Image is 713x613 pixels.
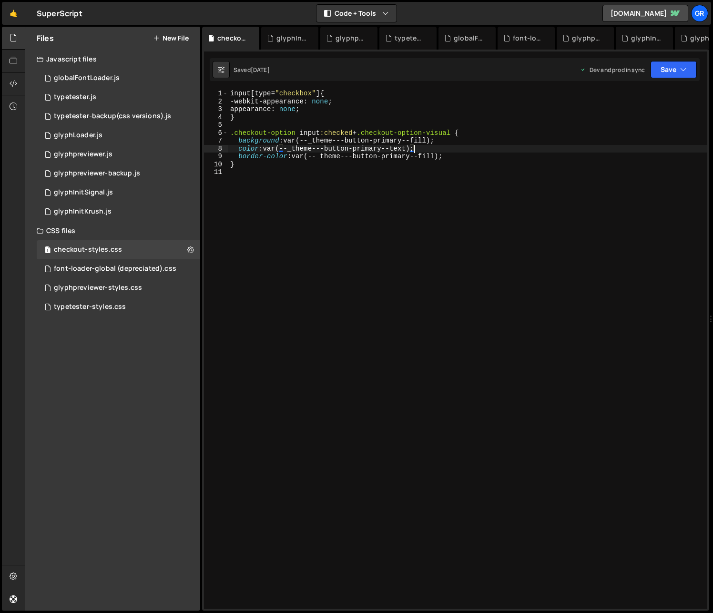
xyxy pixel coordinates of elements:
div: glyphLoader.js [54,131,102,140]
div: font-loader-global (depreciated).css [37,259,200,278]
div: glyphpreviewer-styles.css [54,284,142,292]
div: 5 [204,121,228,129]
div: 2 [204,98,228,106]
div: 17017/48038.css [37,240,200,259]
div: [DATE] [251,66,270,74]
div: 11 [204,168,228,176]
div: typetester-styles.css [54,303,126,311]
div: glyphpreviewer.js [54,150,112,159]
button: Save [651,61,697,78]
div: Javascript files [25,50,200,69]
div: 6 [204,129,228,137]
div: globalFontLoader.js [54,74,120,82]
div: glyphInitSignal.js [631,33,662,43]
div: 17017/47275.js [37,145,200,164]
div: font-loader-global (depreciated).css [513,33,543,43]
div: 4 [204,113,228,122]
button: New File [153,34,189,42]
div: checkout-styles.css [54,245,122,254]
div: 17017/47345.css [37,278,200,297]
span: 1 [45,247,51,255]
div: 17017/47727.js [37,164,200,183]
div: glyphInitSignal.js [37,183,200,202]
div: typetester-backup(css versions).js [54,112,171,121]
div: 17017/47137.css [37,297,200,317]
div: Saved [234,66,270,74]
div: typetester-backup(css versions).js [395,33,425,43]
div: SuperScript [37,8,82,19]
div: glyphpreviewer-backup.js [54,169,140,178]
div: typetester.js [54,93,96,102]
div: 17017/46707.js [37,88,200,107]
div: font-loader-global (depreciated).css [54,265,176,273]
a: Gr [691,5,708,22]
div: globalFontLoader.js [454,33,484,43]
a: 🤙 [2,2,25,25]
div: CSS files [25,221,200,240]
div: glyphpreviewer-backup.js [336,33,366,43]
div: 9 [204,153,228,161]
div: 17017/47519.js [37,107,200,126]
div: 17017/47730.js [37,202,200,221]
div: 8 [204,145,228,153]
div: Dev and prod in sync [580,66,645,74]
a: [DOMAIN_NAME] [602,5,688,22]
div: glyphInitKrush.js [276,33,307,43]
h2: Files [37,33,54,43]
div: 10 [204,161,228,169]
div: 1 [204,90,228,98]
div: 17017/47514.js [37,69,200,88]
div: 3 [204,105,228,113]
div: 7 [204,137,228,145]
div: glyphInitSignal.js [54,188,113,197]
div: 17017/47277.js [37,126,200,145]
div: checkout-styles.css [217,33,248,43]
button: Code + Tools [316,5,397,22]
div: glyphpreviewer-styles.css [572,33,602,43]
div: glyphInitKrush.js [54,207,112,216]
